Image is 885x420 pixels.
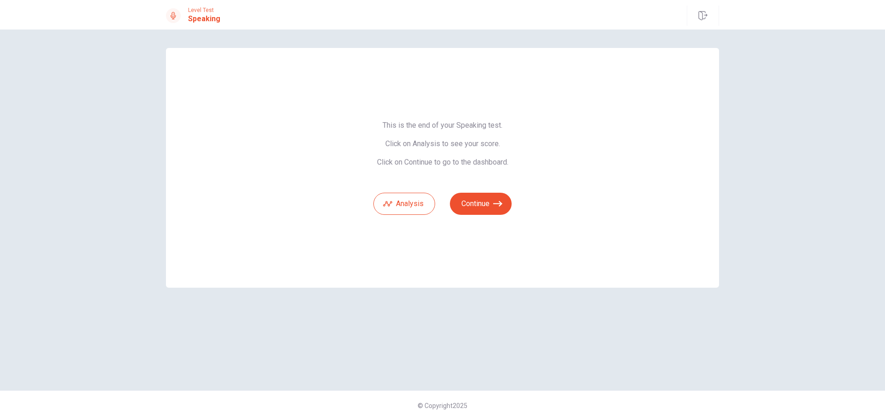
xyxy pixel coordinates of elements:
[373,121,512,167] span: This is the end of your Speaking test. Click on Analysis to see your score. Click on Continue to ...
[418,402,467,409] span: © Copyright 2025
[188,7,220,13] span: Level Test
[373,193,435,215] button: Analysis
[450,193,512,215] button: Continue
[188,13,220,24] h1: Speaking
